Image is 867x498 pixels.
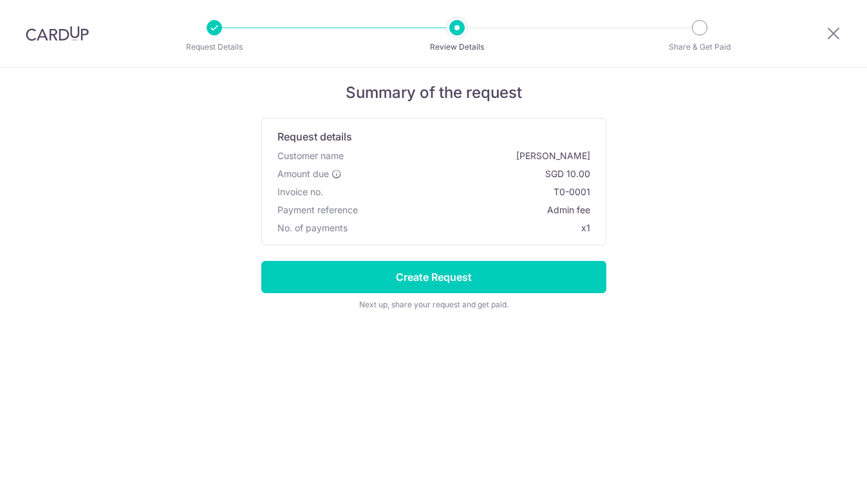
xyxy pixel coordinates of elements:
[409,41,505,53] p: Review Details
[277,129,352,144] span: Request details
[261,83,606,102] h5: Summary of the request
[277,149,344,162] span: Customer name
[277,222,348,235] span: No. of payments
[277,186,323,198] span: Invoice no.
[277,204,358,216] span: Payment reference
[261,261,606,293] input: Create Request
[347,168,590,180] span: SGD 10.00
[652,41,747,53] p: Share & Get Paid
[277,168,342,180] label: Amount due
[328,186,590,198] span: T0-0001
[261,298,606,311] div: Next up, share your request and get paid.
[363,204,590,216] span: Admin fee
[349,149,590,162] span: [PERSON_NAME]
[581,222,590,233] span: x1
[167,41,262,53] p: Request Details
[26,26,89,41] img: CardUp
